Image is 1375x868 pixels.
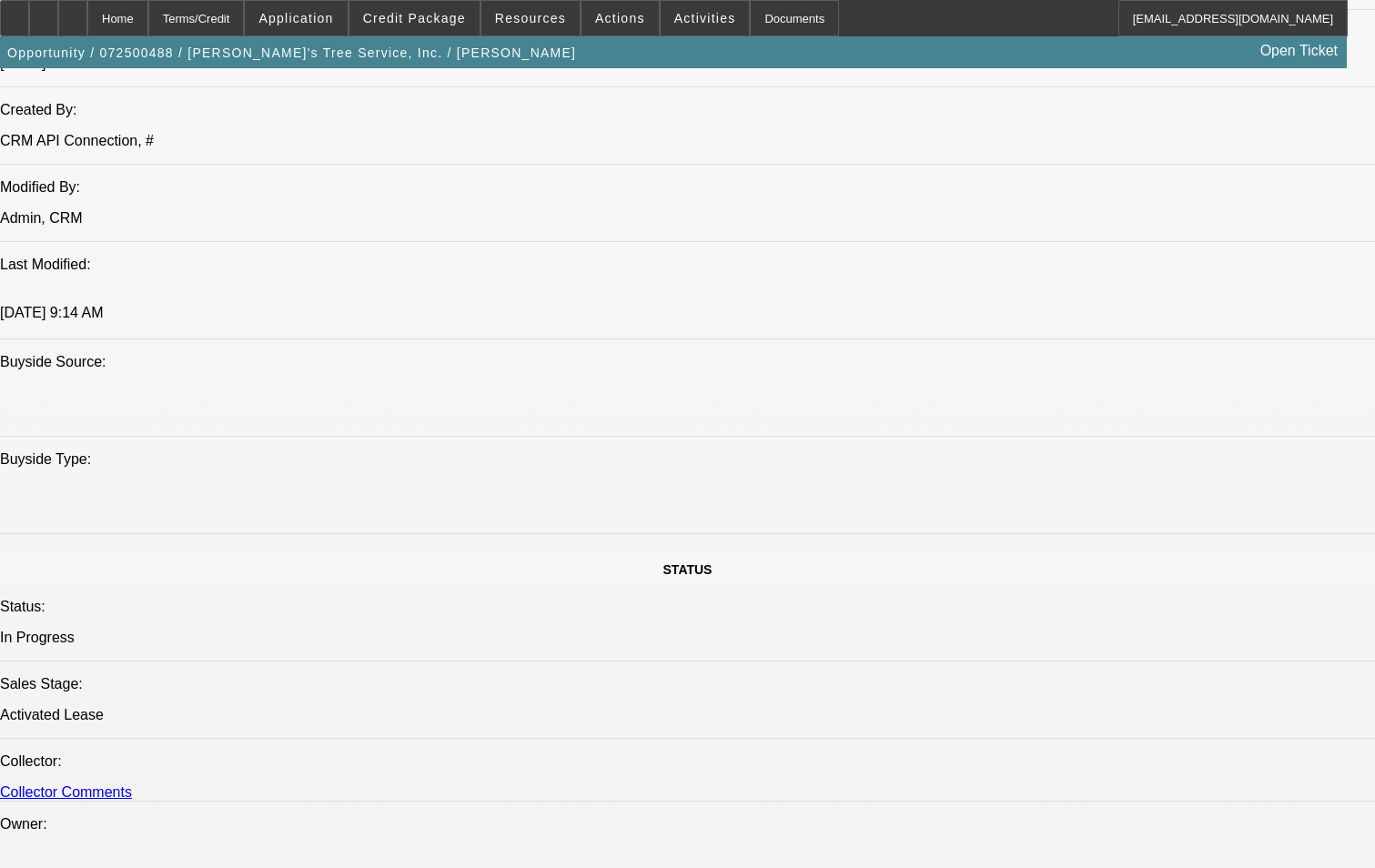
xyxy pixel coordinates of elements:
[581,1,659,35] button: Actions
[363,11,466,25] span: Credit Package
[258,11,333,25] span: Application
[1253,35,1345,66] a: Open Ticket
[674,11,736,25] span: Activities
[595,11,645,25] span: Actions
[663,562,713,577] span: STATUS
[495,11,566,25] span: Resources
[661,1,750,35] button: Activities
[481,1,580,35] button: Resources
[7,45,576,60] span: Opportunity / 072500488 / [PERSON_NAME]'s Tree Service, Inc. / [PERSON_NAME]
[245,1,347,35] button: Application
[349,1,480,35] button: Credit Package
